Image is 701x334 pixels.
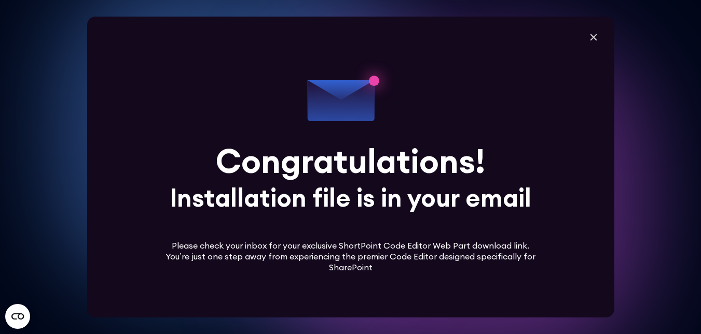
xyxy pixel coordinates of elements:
[649,284,701,334] iframe: Chat Widget
[216,144,485,178] div: Congratulations!
[162,240,539,272] div: Please check your inbox for your exclusive ShortPoint Code Editor Web Part download link. You’re ...
[5,304,30,329] button: Open CMP widget
[170,185,531,210] div: Installation file is in your email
